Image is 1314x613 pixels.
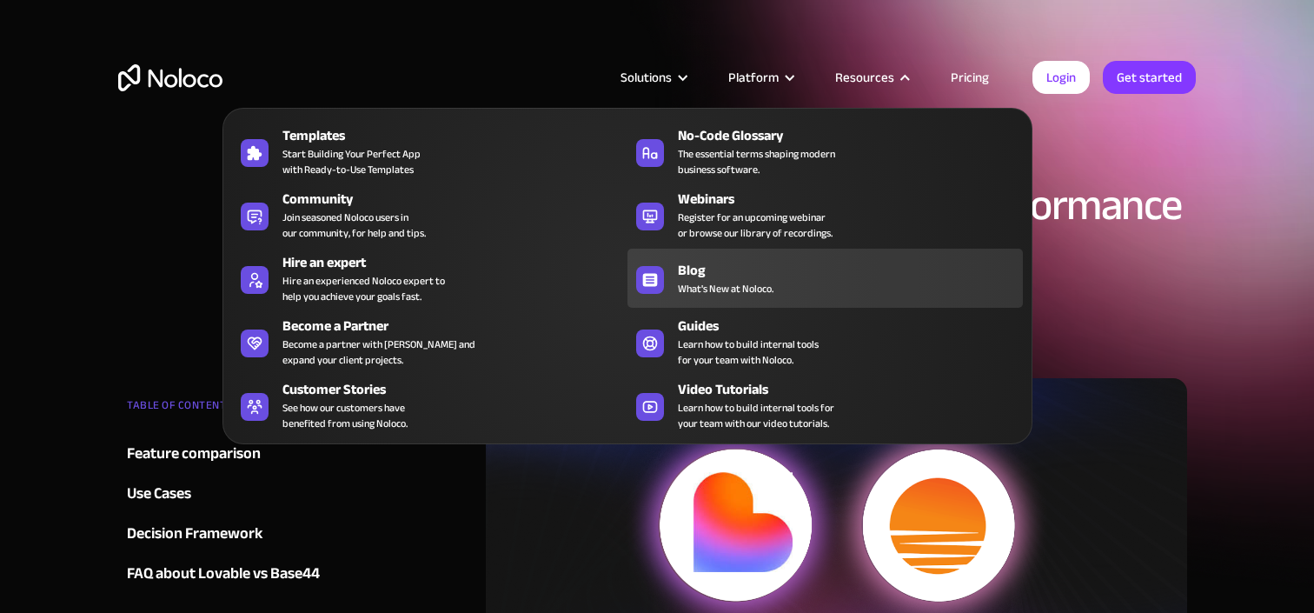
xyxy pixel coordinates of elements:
[282,316,635,336] div: Become a Partner
[835,66,894,89] div: Resources
[678,210,833,241] span: Register for an upcoming webinar or browse our library of recordings.
[127,561,337,587] a: FAQ about Lovable vs Base44
[127,392,337,427] div: TABLE OF CONTENT
[127,481,191,507] div: Use Cases
[222,83,1032,444] nav: Resources
[232,312,627,371] a: Become a PartnerBecome a partner with [PERSON_NAME] andexpand your client projects.
[118,64,222,91] a: home
[707,66,813,89] div: Platform
[929,66,1011,89] a: Pricing
[678,260,1031,281] div: Blog
[627,376,1023,435] a: Video TutorialsLearn how to build internal tools foryour team with our video tutorials.
[1103,61,1196,94] a: Get started
[232,376,627,435] a: Customer StoriesSee how our customers havebenefited from using Noloco.
[813,66,929,89] div: Resources
[282,146,421,177] span: Start Building Your Perfect App with Ready-to-Use Templates
[627,312,1023,371] a: GuidesLearn how to build internal toolsfor your team with Noloco.
[627,249,1023,308] a: BlogWhat's New at Noloco.
[728,66,779,89] div: Platform
[282,189,635,210] div: Community
[127,441,261,467] div: Feature comparison
[678,146,835,177] span: The essential terms shaping modern business software.
[127,441,337,467] a: Feature comparison
[620,66,672,89] div: Solutions
[282,125,635,146] div: Templates
[678,189,1031,210] div: Webinars
[678,281,773,297] span: What's New at Noloco.
[282,336,475,368] div: Become a partner with [PERSON_NAME] and expand your client projects.
[282,273,445,304] div: Hire an experienced Noloco expert to help you achieve your goals fast.
[678,125,1031,146] div: No-Code Glossary
[678,336,819,368] span: Learn how to build internal tools for your team with Noloco.
[282,400,408,431] span: See how our customers have benefited from using Noloco.
[232,249,627,308] a: Hire an expertHire an experienced Noloco expert tohelp you achieve your goals fast.
[127,521,262,547] div: Decision Framework
[627,122,1023,181] a: No-Code GlossaryThe essential terms shaping modernbusiness software.
[599,66,707,89] div: Solutions
[282,210,426,241] span: Join seasoned Noloco users in our community, for help and tips.
[127,561,320,587] div: FAQ about Lovable vs Base44
[232,122,627,181] a: TemplatesStart Building Your Perfect Appwith Ready-to-Use Templates
[678,316,1031,336] div: Guides
[282,252,635,273] div: Hire an expert
[127,481,337,507] a: Use Cases
[282,379,635,400] div: Customer Stories
[232,185,627,244] a: CommunityJoin seasoned Noloco users inour community, for help and tips.
[627,185,1023,244] a: WebinarsRegister for an upcoming webinaror browse our library of recordings.
[678,379,1031,400] div: Video Tutorials
[678,400,834,431] span: Learn how to build internal tools for your team with our video tutorials.
[1032,61,1090,94] a: Login
[127,521,337,547] a: Decision Framework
